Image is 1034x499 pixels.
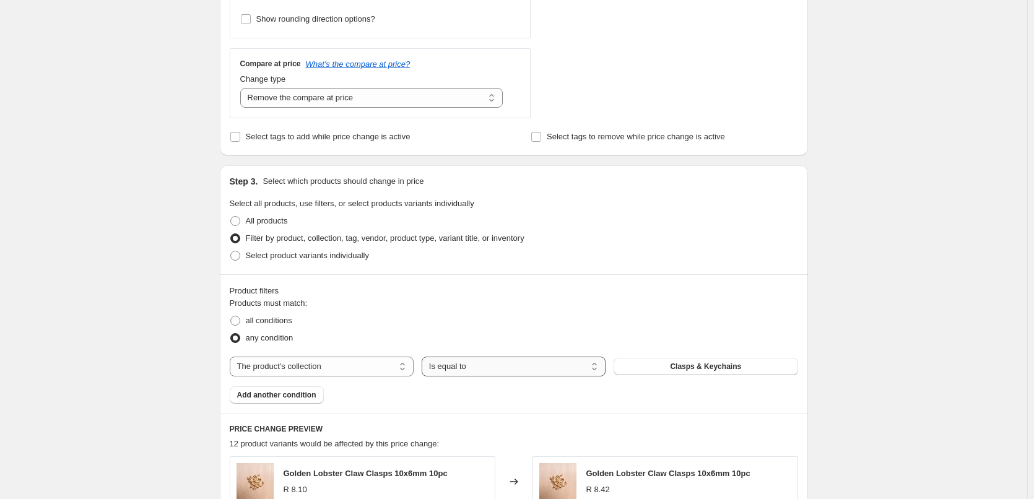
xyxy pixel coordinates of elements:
[240,59,301,69] h3: Compare at price
[246,251,369,260] span: Select product variants individually
[230,424,798,434] h6: PRICE CHANGE PREVIEW
[240,74,286,84] span: Change type
[670,362,741,371] span: Clasps & Keychains
[246,233,524,243] span: Filter by product, collection, tag, vendor, product type, variant title, or inventory
[547,132,725,141] span: Select tags to remove while price change is active
[256,14,375,24] span: Show rounding direction options?
[230,175,258,188] h2: Step 3.
[284,484,307,496] div: R 8.10
[306,59,411,69] button: What's the compare at price?
[586,484,610,496] div: R 8.42
[230,285,798,297] div: Product filters
[237,390,316,400] span: Add another condition
[230,298,308,308] span: Products must match:
[263,175,424,188] p: Select which products should change in price
[246,132,411,141] span: Select tags to add while price change is active
[230,439,440,448] span: 12 product variants would be affected by this price change:
[230,199,474,208] span: Select all products, use filters, or select products variants individually
[246,333,293,342] span: any condition
[614,358,797,375] button: Clasps & Keychains
[246,316,292,325] span: all conditions
[246,216,288,225] span: All products
[284,469,448,478] span: Golden Lobster Claw Clasps 10x6mm 10pc
[586,469,750,478] span: Golden Lobster Claw Clasps 10x6mm 10pc
[230,386,324,404] button: Add another condition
